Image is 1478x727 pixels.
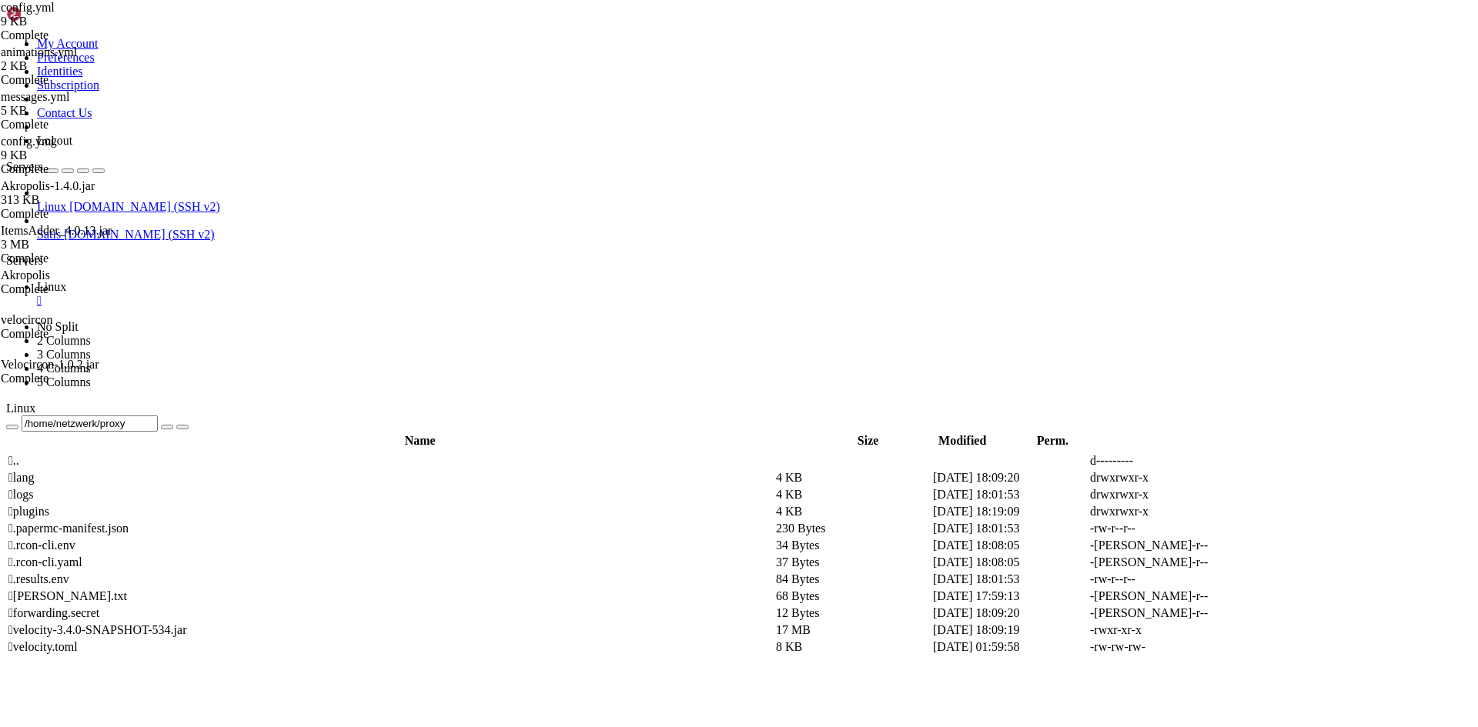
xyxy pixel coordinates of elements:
[1,104,155,118] div: 5 KB
[1,313,53,326] span: velocircon
[1,358,99,371] span: Velocircon-1.0.2.jar
[1,45,155,73] span: animations.yml
[1,207,155,221] div: Complete
[1,1,155,28] span: config.yml
[1,327,155,341] div: Complete
[1,179,155,207] span: Akropolis-1.4.0.jar
[1,15,155,28] div: 9 KB
[1,282,155,296] div: Complete
[1,59,155,73] div: 2 KB
[1,90,155,118] span: messages.yml
[1,268,50,282] span: Akropolis
[1,252,155,265] div: Complete
[1,238,155,252] div: 3 MB
[1,179,95,192] span: Akropolis-1.4.0.jar
[1,135,55,148] span: config.yml
[1,118,155,132] div: Complete
[1,28,155,42] div: Complete
[1,193,155,207] div: 313 KB
[1,135,155,162] span: config.yml
[1,162,155,176] div: Complete
[1,224,155,252] span: ItemsAdder_4.0.13.jar
[1,372,155,385] div: Complete
[1,1,55,14] span: config.yml
[1,73,155,87] div: Complete
[1,90,69,103] span: messages.yml
[1,148,155,162] div: 9 KB
[1,224,112,237] span: ItemsAdder_4.0.13.jar
[1,45,77,58] span: animations.yml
